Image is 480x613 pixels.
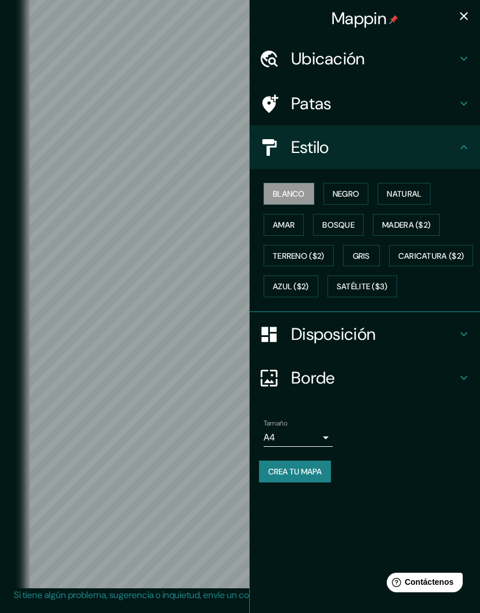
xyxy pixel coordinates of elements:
[353,251,370,261] font: Gris
[389,245,474,267] button: Caricatura ($2)
[268,466,322,477] font: Crea tu mapa
[387,189,421,199] font: Natural
[259,461,331,482] button: Crea tu mapa
[291,323,376,345] font: Disposición
[389,15,398,24] img: pin-icon.png
[264,428,333,447] div: A4
[14,589,319,601] font: Si tiene algún problema, sugerencia o inquietud, envíe un correo electrónico a
[273,220,295,230] font: Amar
[291,136,329,158] font: Estilo
[250,312,480,356] div: Disposición
[250,82,480,125] div: Patas
[291,93,332,114] font: Patas
[332,7,387,29] font: Mappin
[250,37,480,81] div: Ubicación
[378,183,431,205] button: Natural
[398,251,464,261] font: Caricatura ($2)
[291,367,336,389] font: Borde
[264,214,304,236] button: Amar
[323,183,369,205] button: Negro
[264,431,275,443] font: A4
[273,282,309,292] font: Azul ($2)
[291,48,365,70] font: Ubicación
[333,189,360,199] font: Negro
[327,275,397,297] button: Satélite ($3)
[273,189,305,199] font: Blanco
[382,220,431,230] font: Madera ($2)
[273,251,325,261] font: Terreno ($2)
[264,183,314,205] button: Blanco
[264,245,334,267] button: Terreno ($2)
[337,282,388,292] font: Satélite ($3)
[378,568,467,600] iframe: Lanzador de widgets de ayuda
[322,220,355,230] font: Bosque
[264,275,318,297] button: Azul ($2)
[264,419,287,428] font: Tamaño
[373,214,440,236] button: Madera ($2)
[313,214,364,236] button: Bosque
[250,125,480,169] div: Estilo
[343,245,380,267] button: Gris
[250,356,480,400] div: Borde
